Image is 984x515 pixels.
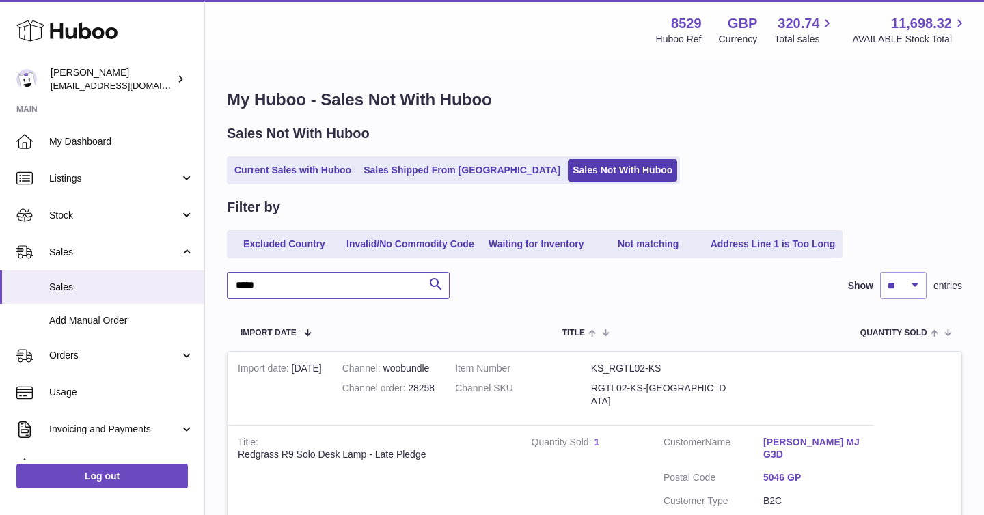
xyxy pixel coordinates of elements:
img: admin@redgrass.ch [16,69,37,89]
span: Sales [49,281,194,294]
strong: 8529 [671,14,702,33]
span: Listings [49,172,180,185]
span: My Dashboard [49,135,194,148]
a: Current Sales with Huboo [230,159,356,182]
div: Huboo Ref [656,33,702,46]
span: Import date [241,329,297,337]
span: Invoicing and Payments [49,423,180,436]
strong: Channel [342,363,383,377]
dt: Customer Type [664,495,763,507]
dd: RGTL02-KS-[GEOGRAPHIC_DATA] [591,382,727,408]
span: Sales [49,246,180,259]
div: 28258 [342,382,435,395]
a: 320.74 Total sales [774,14,835,46]
div: [PERSON_NAME] [51,66,174,92]
dd: B2C [763,495,863,507]
h2: Sales Not With Huboo [227,124,370,143]
a: Not matching [594,233,703,255]
dt: Channel SKU [455,382,591,408]
span: Quantity Sold [860,329,927,337]
span: entries [933,279,962,292]
a: Excluded Country [230,233,339,255]
a: [PERSON_NAME] MJG3D [763,436,863,462]
div: woobundle [342,362,435,375]
a: Sales Not With Huboo [568,159,677,182]
strong: Quantity Sold [532,436,594,451]
strong: Title [238,436,258,451]
td: [DATE] [228,352,332,425]
strong: GBP [728,14,757,33]
div: Currency [719,33,758,46]
span: Total sales [774,33,835,46]
a: Invalid/No Commodity Code [342,233,479,255]
dt: Item Number [455,362,591,375]
div: Redgrass R9 Solo Desk Lamp - Late Pledge [238,448,511,461]
span: Title [562,329,585,337]
a: Log out [16,464,188,488]
h1: My Huboo - Sales Not With Huboo [227,89,962,111]
dt: Name [664,436,763,465]
dd: KS_RGTL02-KS [591,362,727,375]
a: 11,698.32 AVAILABLE Stock Total [852,14,968,46]
span: AVAILABLE Stock Total [852,33,968,46]
a: 1 [594,436,599,447]
a: 5046 GP [763,471,863,484]
span: Orders [49,349,180,362]
span: 11,698.32 [891,14,952,33]
a: Sales Shipped From [GEOGRAPHIC_DATA] [359,159,565,182]
label: Show [848,279,873,292]
span: Add Manual Order [49,314,194,327]
span: Usage [49,386,194,399]
span: Stock [49,209,180,222]
dt: Postal Code [664,471,763,488]
strong: Channel order [342,382,409,397]
a: Waiting for Inventory [482,233,591,255]
h2: Filter by [227,198,280,217]
span: [EMAIL_ADDRESS][DOMAIN_NAME] [51,80,201,91]
span: Cases [49,460,194,473]
a: Address Line 1 is Too Long [706,233,840,255]
strong: Import date [238,363,292,377]
span: 320.74 [778,14,819,33]
span: Customer [664,436,705,447]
